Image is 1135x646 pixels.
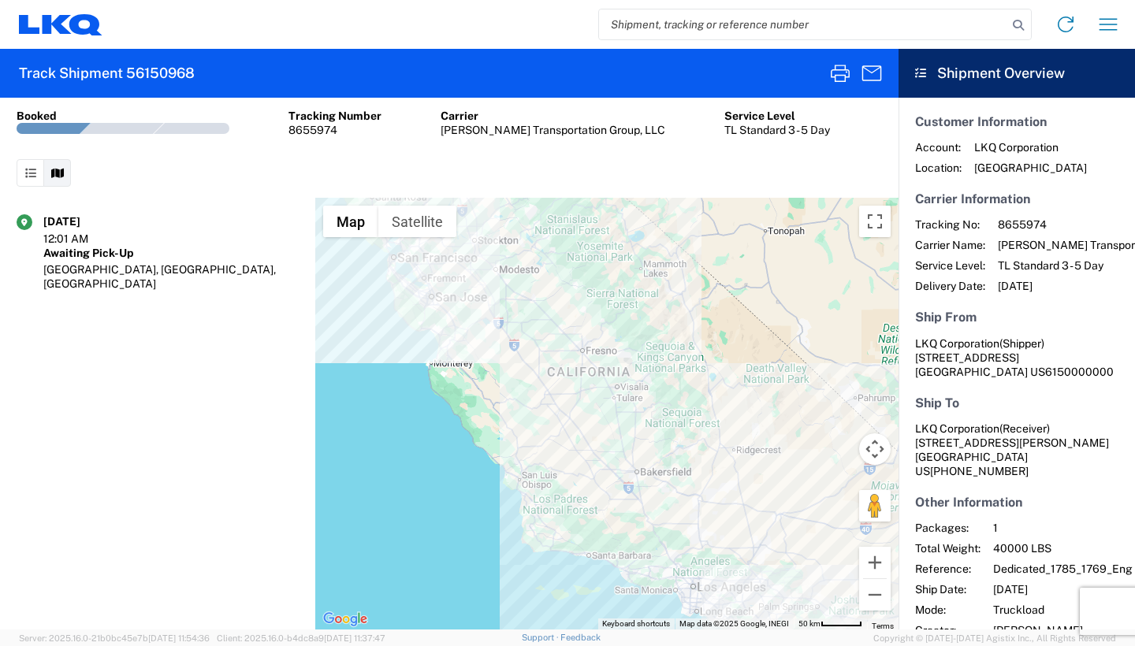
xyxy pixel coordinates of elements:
div: 12:01 AM [43,232,122,246]
img: Google [319,609,371,629]
button: Zoom out [859,579,891,611]
span: [STREET_ADDRESS] [915,351,1019,364]
a: Open this area in Google Maps (opens a new window) [319,609,371,629]
button: Keyboard shortcuts [602,618,670,629]
span: (Shipper) [999,337,1044,350]
span: [DATE] 11:54:36 [148,633,210,643]
span: [PHONE_NUMBER] [930,465,1029,477]
span: (Receiver) [999,422,1050,435]
span: Delivery Date: [915,279,985,293]
span: Map data ©2025 Google, INEGI [679,619,789,628]
span: [DATE] 11:37:47 [324,633,385,643]
a: Support [522,633,561,642]
span: LKQ Corporation [915,337,999,350]
span: Tracking No: [915,217,985,232]
span: Packages: [915,521,981,535]
div: Awaiting Pick-Up [43,246,299,260]
span: Account: [915,140,962,154]
span: Reference: [915,562,981,576]
span: Ship Date: [915,582,981,596]
a: Terms [872,622,894,630]
div: [PERSON_NAME] Transportation Group, LLC [441,123,665,137]
span: 6150000000 [1045,366,1114,378]
h5: Ship To [915,395,1118,410]
div: Tracking Number [288,109,381,123]
div: Carrier [441,109,665,123]
div: [DATE] [43,214,122,228]
h5: Customer Information [915,114,1118,129]
button: Zoom in [859,547,891,578]
span: Client: 2025.16.0-b4dc8a9 [217,633,385,643]
span: Carrier Name: [915,238,985,252]
span: Creator: [915,623,981,637]
button: Toggle fullscreen view [859,206,891,237]
span: Location: [915,161,962,175]
span: LKQ Corporation [974,140,1087,154]
div: 8655974 [288,123,381,137]
address: [GEOGRAPHIC_DATA] US [915,336,1118,379]
span: Server: 2025.16.0-21b0bc45e7b [19,633,210,643]
button: Show satellite imagery [378,206,456,237]
header: Shipment Overview [899,49,1135,98]
div: [GEOGRAPHIC_DATA], [GEOGRAPHIC_DATA], [GEOGRAPHIC_DATA] [43,262,299,291]
div: TL Standard 3 - 5 Day [724,123,830,137]
h5: Carrier Information [915,191,1118,206]
button: Show street map [323,206,378,237]
span: Mode: [915,603,981,617]
input: Shipment, tracking or reference number [599,9,1007,39]
a: Feedback [560,633,601,642]
span: 50 km [798,619,821,628]
address: [GEOGRAPHIC_DATA] US [915,421,1118,478]
span: Copyright © [DATE]-[DATE] Agistix Inc., All Rights Reserved [873,631,1116,645]
button: Drag Pegman onto the map to open Street View [859,490,891,522]
h5: Other Information [915,495,1118,510]
div: Service Level [724,109,830,123]
div: Booked [17,109,57,123]
button: Map camera controls [859,433,891,465]
span: Service Level: [915,258,985,273]
span: Total Weight: [915,541,981,555]
h2: Track Shipment 56150968 [19,64,195,83]
button: Map Scale: 50 km per 49 pixels [794,618,867,629]
span: LKQ Corporation [STREET_ADDRESS][PERSON_NAME] [915,422,1109,449]
span: [GEOGRAPHIC_DATA] [974,161,1087,175]
h5: Ship From [915,310,1118,325]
